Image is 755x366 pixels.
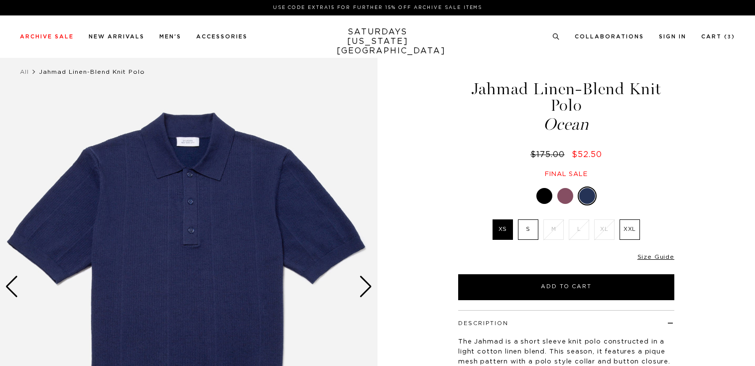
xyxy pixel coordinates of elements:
[457,116,676,133] span: Ocean
[20,34,74,39] a: Archive Sale
[493,219,513,240] label: XS
[518,219,538,240] label: S
[728,35,732,39] small: 3
[359,276,373,298] div: Next slide
[701,34,735,39] a: Cart (3)
[196,34,248,39] a: Accessories
[620,219,640,240] label: XXL
[20,69,29,75] a: All
[458,274,674,300] button: Add to Cart
[572,151,602,159] span: $52.50
[637,254,674,260] a: Size Guide
[89,34,144,39] a: New Arrivals
[24,4,731,11] p: Use Code EXTRA15 for Further 15% Off Archive Sale Items
[457,81,676,133] h1: Jahmad Linen-Blend Knit Polo
[659,34,686,39] a: Sign In
[457,170,676,179] div: Final sale
[159,34,181,39] a: Men's
[530,151,569,159] del: $175.00
[575,34,644,39] a: Collaborations
[337,27,419,56] a: SATURDAYS[US_STATE][GEOGRAPHIC_DATA]
[39,69,145,75] span: Jahmad Linen-Blend Knit Polo
[458,321,508,326] button: Description
[5,276,18,298] div: Previous slide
